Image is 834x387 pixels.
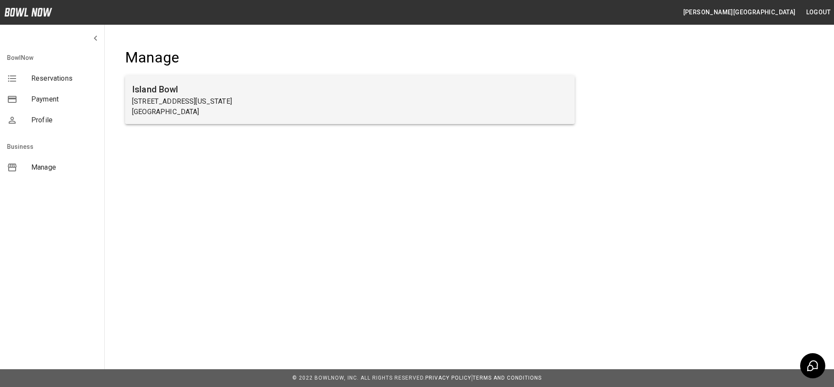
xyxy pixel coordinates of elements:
span: Profile [31,115,97,125]
h6: Island Bowl [132,82,568,96]
h4: Manage [125,49,575,67]
span: Payment [31,94,97,105]
button: Logout [803,4,834,20]
p: [STREET_ADDRESS][US_STATE] [132,96,568,107]
span: Reservations [31,73,97,84]
span: Manage [31,162,97,173]
p: [GEOGRAPHIC_DATA] [132,107,568,117]
a: Privacy Policy [425,375,471,381]
span: © 2022 BowlNow, Inc. All Rights Reserved. [292,375,425,381]
img: logo [4,8,52,16]
a: Terms and Conditions [473,375,542,381]
button: [PERSON_NAME][GEOGRAPHIC_DATA] [680,4,799,20]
